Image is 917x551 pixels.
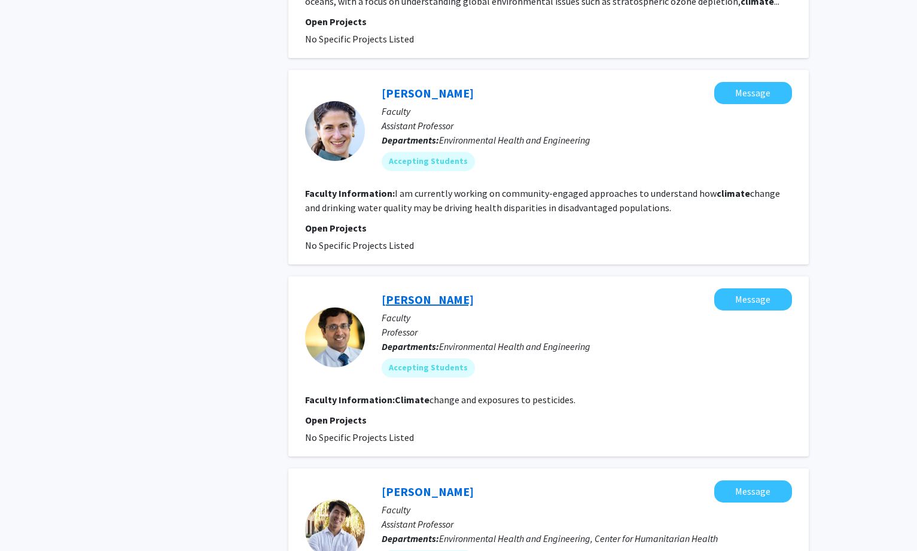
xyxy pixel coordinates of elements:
[382,484,474,499] a: [PERSON_NAME]
[305,187,395,199] b: Faculty Information:
[382,152,475,171] mat-chip: Accepting Students
[395,394,429,406] b: Climate
[305,14,792,29] p: Open Projects
[9,497,51,542] iframe: Chat
[382,104,792,118] p: Faculty
[439,532,718,544] span: Environmental Health and Engineering, Center for Humanitarian Health
[382,134,439,146] b: Departments:
[395,394,575,406] fg-read-more: change and exposures to pesticides.
[305,413,792,427] p: Open Projects
[382,325,792,339] p: Professor
[717,187,750,199] b: climate
[305,187,780,214] fg-read-more: I am currently working on community-engaged approaches to understand how change and drinking wate...
[382,292,474,307] a: [PERSON_NAME]
[382,358,475,378] mat-chip: Accepting Students
[439,340,590,352] span: Environmental Health and Engineering
[305,239,414,251] span: No Specific Projects Listed
[439,134,590,146] span: Environmental Health and Engineering
[382,517,792,531] p: Assistant Professor
[714,82,792,104] button: Message Natalie Exum
[382,340,439,352] b: Departments:
[382,310,792,325] p: Faculty
[305,431,414,443] span: No Specific Projects Listed
[305,33,414,45] span: No Specific Projects Listed
[714,288,792,310] button: Message Gurumurthy Ramachandran
[382,503,792,517] p: Faculty
[382,86,474,101] a: [PERSON_NAME]
[714,480,792,503] button: Message Benjamin Huynh
[382,532,439,544] b: Departments:
[305,394,395,406] b: Faculty Information:
[305,221,792,235] p: Open Projects
[382,118,792,133] p: Assistant Professor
